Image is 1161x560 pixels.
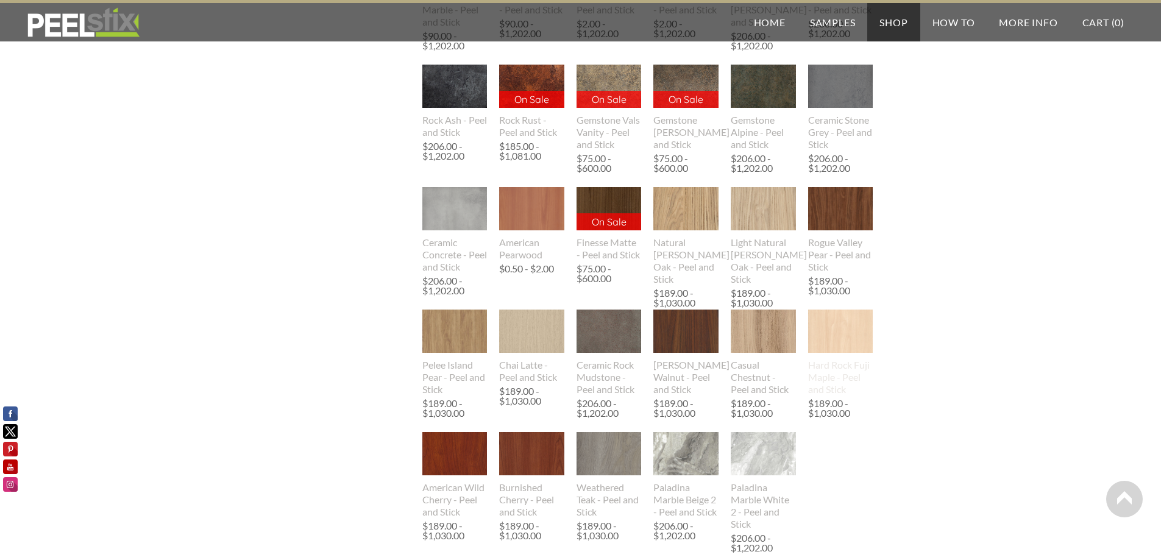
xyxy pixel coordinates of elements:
[808,187,873,230] img: s832171791223022656_p1017_i1_w2048.jpeg
[731,481,796,530] div: Paladina Marble White 2 - Peel and Stick
[499,91,564,108] p: On Sale
[731,31,793,51] div: $206.00 - $1,202.00
[653,359,719,395] div: [PERSON_NAME] Walnut - Peel and Stick
[24,7,142,38] img: REFACE SUPPLIES
[808,187,873,272] a: Rogue Valley Pear - Peel and Stick
[422,416,488,493] img: s832171791223022656_p1038_i2_w2494.jpeg
[422,432,488,517] a: American Wild Cherry - Peel and Stick
[731,359,796,395] div: Casual Chestnut - Peel and Stick
[653,236,719,285] div: Natural [PERSON_NAME] Oak - Peel and Stick
[577,413,642,495] img: s832171791223022656_p1056_i1_w2469.png
[577,310,642,395] a: Ceramic Rock Mudstone - Peel and Stick
[798,3,868,41] a: Samples
[731,159,796,260] img: s832171791223022656_p1012_i3_w2237.jpeg
[808,46,873,127] img: s832171791223022656_p990_i2_w2453.png
[653,432,719,517] a: Paladina Marble Beige 2 - Peel and Stick
[499,521,561,541] div: $189.00 - $1,030.00
[653,289,719,374] img: s832171791223022656_p1026_i3_w2544.jpeg
[499,432,564,517] a: Burnished Cherry - Peel and Stick
[731,236,796,285] div: Light Natural [PERSON_NAME] Oak - Peel and Stick
[499,187,564,260] a: American Pearwood
[1070,3,1137,41] a: Cart (0)
[653,154,719,173] div: $75.00 - $600.00
[731,432,796,530] a: Paladina Marble White 2 - Peel and Stick
[422,359,488,395] div: Pelee Island Pear - Peel and Stick
[987,3,1070,41] a: More Info
[499,114,564,138] div: Rock Rust - Peel and Stick
[731,288,793,308] div: $189.00 - $1,030.00
[653,481,719,518] div: Paladina Marble Beige 2 - Peel and Stick
[577,521,639,541] div: $189.00 - $1,030.00
[653,310,719,395] a: [PERSON_NAME] Walnut - Peel and Stick
[731,310,796,395] a: Casual Chestnut - Peel and Stick
[808,310,873,395] a: Hard Rock Fuji Maple - Peel and Stick
[653,65,719,108] img: s832171791223022656_p488_i1_w400.jpeg
[422,65,488,138] a: Rock Ash - Peel and Stick
[742,3,798,41] a: Home
[422,521,485,541] div: $189.00 - $1,030.00
[920,3,987,41] a: How To
[422,114,488,138] div: Rock Ash - Peel and Stick
[499,386,561,406] div: $189.00 - $1,030.00
[422,310,488,353] img: s832171791223022656_p1018_i2_w2048.jpeg
[731,65,796,150] a: Gemstone Alpine - Peel and Stick
[577,264,642,283] div: $75.00 - $600.00
[577,187,642,260] a: On Sale Finesse Matte - Peel and Stick
[653,521,715,541] div: $206.00 - $1,202.00
[577,187,642,230] img: s832171791223022656_p1006_i1_w2048.jpeg
[499,359,564,383] div: Chai Latte - Peel and Stick
[422,399,485,418] div: $189.00 - $1,030.00
[808,399,870,418] div: $189.00 - $1,030.00
[577,399,639,418] div: $206.00 - $1,202.00
[577,432,642,517] a: Weathered Teak - Peel and Stick
[731,65,796,108] img: s832171791223022656_p487_i2_w2048.jpeg
[422,31,485,51] div: $90.00 - $1,202.00
[653,187,719,285] a: Natural [PERSON_NAME] Oak - Peel and Stick
[577,114,642,151] div: Gemstone Vals Vanity - Peel and Stick
[653,399,715,418] div: $189.00 - $1,030.00
[422,236,488,273] div: Ceramic Concrete - Peel and Stick
[808,114,873,151] div: Ceramic Stone Grey - Peel and Stick
[577,236,642,261] div: Finesse Matte - Peel and Stick
[653,91,719,108] p: On Sale
[422,187,488,230] img: s832171791223022656_p992_i1_w512.png
[808,276,870,296] div: $189.00 - $1,030.00
[577,91,642,108] p: On Sale
[422,187,488,272] a: Ceramic Concrete - Peel and Stick
[499,65,564,108] img: s832171791223022656_p545_i1_w400.jpeg
[808,289,873,374] img: s832171791223022656_p1032_i1_w2544.jpeg
[499,168,564,249] img: s832171791223022656_p994_i1_w457.png
[731,154,793,173] div: $206.00 - $1,202.00
[653,158,719,259] img: s832171791223022656_p1010_i2_w2231.jpeg
[808,359,873,395] div: Hard Rock Fuji Maple - Peel and Stick
[808,236,873,273] div: Rogue Valley Pear - Peel and Stick
[867,3,920,41] a: Shop
[577,481,642,518] div: Weathered Teak - Peel and Stick
[653,412,719,497] img: s832171791223022656_p1057_i1_w2355.jpeg
[808,154,870,173] div: $206.00 - $1,202.00
[577,359,642,395] div: Ceramic Rock Mudstone - Peel and Stick
[808,65,873,150] a: Ceramic Stone Grey - Peel and Stick
[422,141,485,161] div: $206.00 - $1,202.00
[653,114,719,151] div: Gemstone [PERSON_NAME] and Stick
[731,412,796,497] img: s832171791223022656_p1058_i2_w2354.jpeg
[653,65,719,150] a: On Sale Gemstone [PERSON_NAME] and Stick
[422,65,488,108] img: s832171791223022656_p543_i1_w400.jpeg
[499,310,564,383] a: Chai Latte - Peel and Stick
[577,293,642,369] img: s832171791223022656_p1022_i2_w2529.jpeg
[499,292,564,371] img: s832171791223022656_p1021_i3_w2501.jpeg
[731,114,796,151] div: Gemstone Alpine - Peel and Stick
[499,481,564,518] div: Burnished Cherry - Peel and Stick
[499,264,554,274] div: $0.50 - $2.00
[731,399,793,418] div: $189.00 - $1,030.00
[577,65,642,150] a: On Sale Gemstone Vals Vanity - Peel and Stick
[499,65,564,138] a: On Sale Rock Rust - Peel and Stick
[577,213,642,230] p: On Sale
[731,289,796,374] img: s832171791223022656_p1027_i4_w2544.jpeg
[422,310,488,395] a: Pelee Island Pear - Peel and Stick
[499,412,564,496] img: s832171791223022656_p1039_i3_w2477.jpeg
[653,288,715,308] div: $189.00 - $1,030.00
[499,236,564,261] div: American Pearwood
[731,187,796,285] a: Light Natural [PERSON_NAME] Oak - Peel and Stick
[1115,16,1121,28] span: 0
